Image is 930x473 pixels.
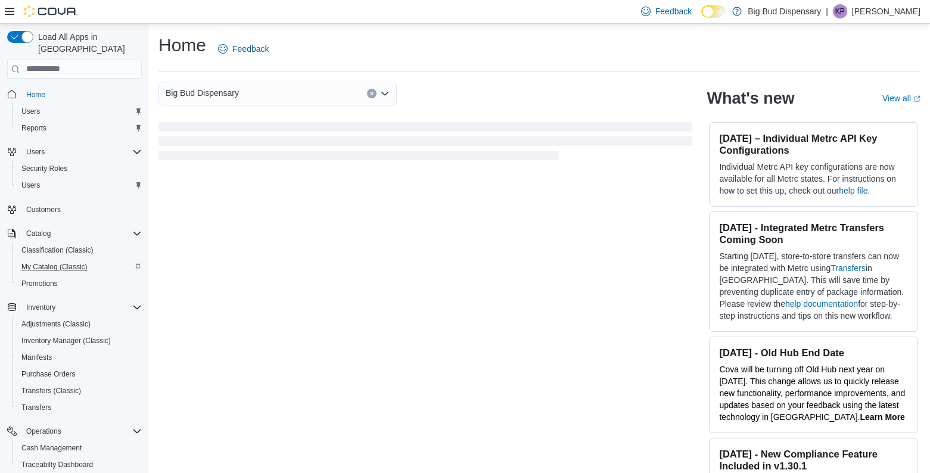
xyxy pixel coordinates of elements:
button: Purchase Orders [12,366,147,382]
h3: [DATE] - Integrated Metrc Transfers Coming Soon [719,222,908,245]
span: Inventory Manager (Classic) [21,336,111,346]
button: Home [2,86,147,103]
span: Transfers (Classic) [17,384,142,398]
span: Home [26,90,45,99]
a: Learn More [860,412,904,422]
span: Users [17,104,142,119]
a: Security Roles [17,161,72,176]
button: Traceabilty Dashboard [12,456,147,473]
span: Promotions [17,276,142,291]
button: Promotions [12,275,147,292]
span: Security Roles [17,161,142,176]
a: help file [839,186,867,195]
p: Starting [DATE], store-to-store transfers can now be integrated with Metrc using in [GEOGRAPHIC_D... [719,250,908,322]
span: Operations [21,424,142,438]
p: [PERSON_NAME] [852,4,920,18]
span: Customers [21,202,142,217]
img: Cova [24,5,77,17]
button: My Catalog (Classic) [12,259,147,275]
button: Reports [12,120,147,136]
span: Purchase Orders [17,367,142,381]
button: Open list of options [380,89,390,98]
span: Inventory [26,303,55,312]
button: Users [21,145,49,159]
h1: Home [158,33,206,57]
button: Users [12,103,147,120]
a: Customers [21,203,66,217]
span: Purchase Orders [21,369,76,379]
span: Transfers (Classic) [21,386,81,396]
span: Users [21,107,40,116]
a: Home [21,88,50,102]
span: Reports [17,121,142,135]
span: Classification (Classic) [17,243,142,257]
span: My Catalog (Classic) [17,260,142,274]
span: Users [26,147,45,157]
span: Adjustments (Classic) [21,319,91,329]
button: Users [12,177,147,194]
button: Adjustments (Classic) [12,316,147,332]
button: Catalog [21,226,55,241]
span: Users [17,178,142,192]
div: Kalyn Pirpich [833,4,847,18]
span: Loading [158,125,692,163]
a: Classification (Classic) [17,243,98,257]
a: Cash Management [17,441,86,455]
span: Transfers [21,403,51,412]
button: Transfers (Classic) [12,382,147,399]
span: Cova will be turning off Old Hub next year on [DATE]. This change allows us to quickly release ne... [719,365,905,422]
a: My Catalog (Classic) [17,260,92,274]
span: Adjustments (Classic) [17,317,142,331]
h3: [DATE] - New Compliance Feature Included in v1.30.1 [719,448,908,472]
span: Cash Management [17,441,142,455]
a: Traceabilty Dashboard [17,458,98,472]
p: Individual Metrc API key configurations are now available for all Metrc states. For instructions ... [719,161,908,197]
span: Big Bud Dispensary [166,86,239,100]
span: Traceabilty Dashboard [17,458,142,472]
button: Customers [2,201,147,218]
a: Feedback [213,37,273,61]
a: View allExternal link [882,94,920,103]
h3: [DATE] - Old Hub End Date [719,347,908,359]
a: Transfers (Classic) [17,384,86,398]
span: Feedback [232,43,269,55]
span: Customers [26,205,61,214]
a: Promotions [17,276,63,291]
svg: External link [913,95,920,102]
a: Users [17,104,45,119]
span: Home [21,87,142,102]
a: Inventory Manager (Classic) [17,334,116,348]
p: | [826,4,828,18]
button: Inventory Manager (Classic) [12,332,147,349]
button: Operations [21,424,66,438]
span: Transfers [17,400,142,415]
a: Reports [17,121,51,135]
a: Users [17,178,45,192]
p: Big Bud Dispensary [748,4,821,18]
h3: [DATE] – Individual Metrc API Key Configurations [719,132,908,156]
button: Security Roles [12,160,147,177]
a: Transfers [17,400,56,415]
button: Inventory [2,299,147,316]
span: Users [21,145,142,159]
span: Reports [21,123,46,133]
span: Promotions [21,279,58,288]
h2: What's new [707,89,794,108]
a: Purchase Orders [17,367,80,381]
span: Classification (Classic) [21,245,94,255]
span: Inventory [21,300,142,315]
input: Dark Mode [701,5,726,18]
a: Adjustments (Classic) [17,317,95,331]
span: Inventory Manager (Classic) [17,334,142,348]
button: Clear input [367,89,377,98]
span: My Catalog (Classic) [21,262,88,272]
button: Inventory [21,300,60,315]
span: Manifests [21,353,52,362]
span: Load All Apps in [GEOGRAPHIC_DATA] [33,31,142,55]
span: Feedback [655,5,692,17]
span: Operations [26,427,61,436]
a: Transfers [831,263,866,273]
button: Cash Management [12,440,147,456]
button: Transfers [12,399,147,416]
